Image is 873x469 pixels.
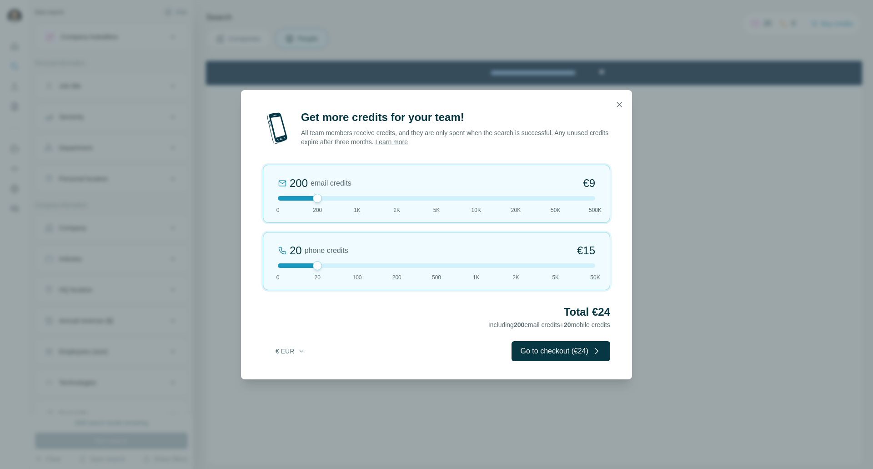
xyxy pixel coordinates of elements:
[512,341,610,361] button: Go to checkout (€24)
[473,273,480,282] span: 1K
[311,178,351,189] span: email credits
[313,206,322,214] span: 200
[551,206,560,214] span: 50K
[301,128,610,146] p: All team members receive credits, and they are only spent when the search is successful. Any unus...
[276,273,280,282] span: 0
[433,206,440,214] span: 5K
[590,273,600,282] span: 50K
[564,321,571,328] span: 20
[290,243,302,258] div: 20
[472,206,481,214] span: 10K
[263,2,391,22] div: Upgrade plan for full access to Surfe
[352,273,361,282] span: 100
[375,138,408,146] a: Learn more
[290,176,308,191] div: 200
[488,321,610,328] span: Including email credits + mobile credits
[269,343,311,359] button: € EUR
[552,273,559,282] span: 5K
[577,243,595,258] span: €15
[514,321,524,328] span: 200
[305,245,348,256] span: phone credits
[392,273,401,282] span: 200
[432,273,441,282] span: 500
[393,206,400,214] span: 2K
[511,206,521,214] span: 20K
[276,206,280,214] span: 0
[512,273,519,282] span: 2K
[263,110,292,146] img: mobile-phone
[315,273,321,282] span: 20
[589,206,602,214] span: 500K
[583,176,595,191] span: €9
[263,305,610,319] h2: Total €24
[354,206,361,214] span: 1K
